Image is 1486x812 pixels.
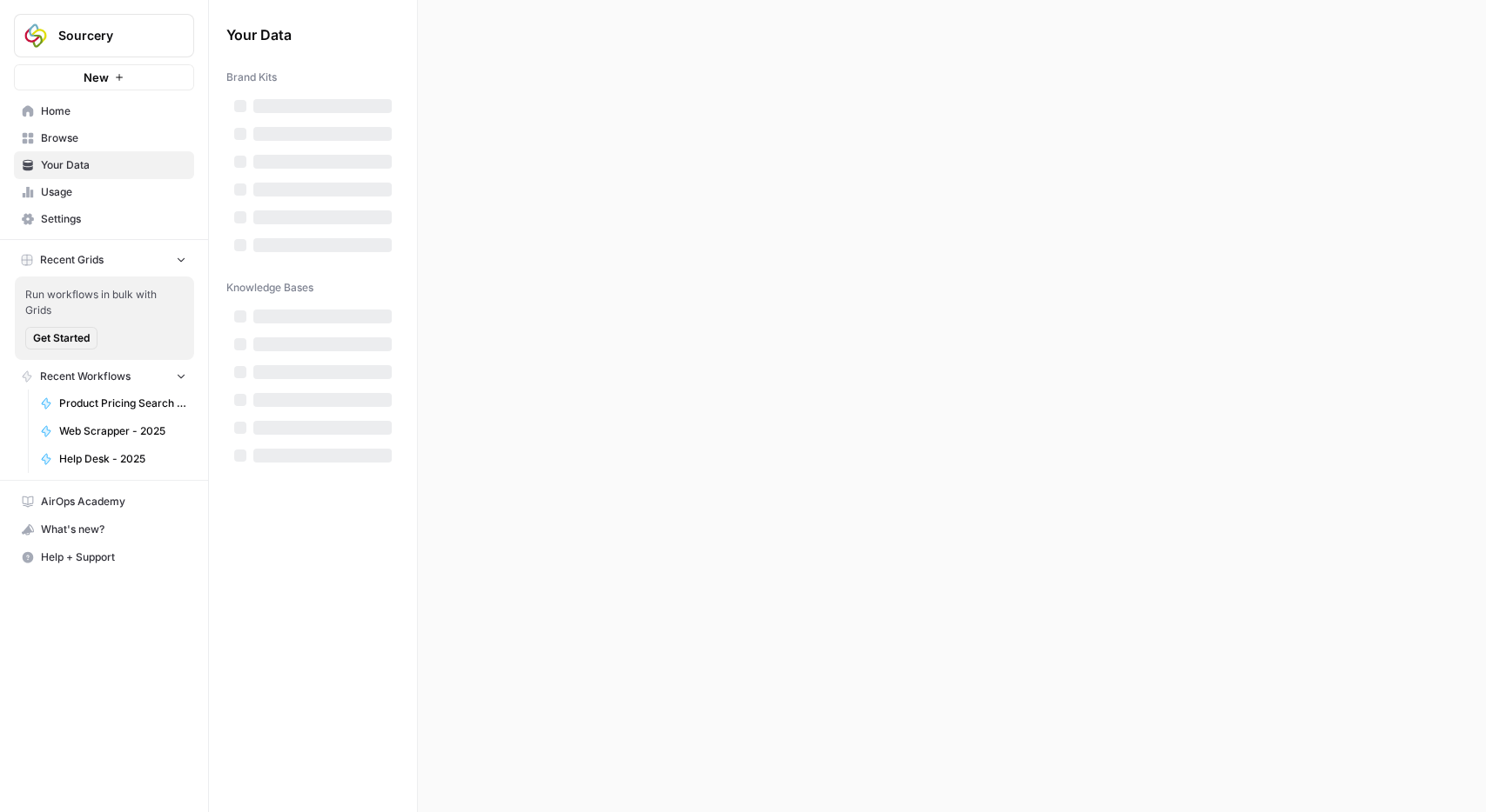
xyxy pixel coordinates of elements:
img: Sourcery Logo [20,20,51,51]
a: Help Desk - 2025 [32,445,194,473]
button: Recent Grids [14,247,194,273]
span: Your Data [41,157,186,173]
a: Product Pricing Search - 2025 [32,389,194,417]
span: Home [41,103,186,119]
button: What's new? [14,516,194,543]
span: Web Scrapper - 2025 [59,423,186,439]
a: Browse [14,124,194,152]
a: Home [14,97,194,125]
button: Recent Workflows [14,363,194,389]
button: Workspace: Sourcery [14,14,194,57]
button: Help + Support [14,543,194,571]
span: Settings [41,211,186,227]
a: Usage [14,178,194,206]
span: Help Desk - 2025 [59,451,186,467]
span: Brand Kits [226,70,277,85]
span: Recent Grids [40,252,104,268]
button: Get Started [25,327,97,349]
span: Your Data [226,24,379,45]
a: AirOps Academy [14,488,194,516]
button: New [14,64,194,90]
a: Web Scrapper - 2025 [32,417,194,445]
span: Run workflows in bulk with Grids [25,287,184,318]
a: Your Data [14,151,194,179]
span: Usage [41,184,186,200]
span: Recent Workflows [40,369,131,384]
span: Sourcery [58,27,164,44]
span: Browse [41,130,186,146]
a: Settings [14,205,194,233]
span: Product Pricing Search - 2025 [59,396,186,411]
div: What's new? [15,516,193,542]
span: Knowledge Bases [226,280,313,296]
span: Get Started [33,330,90,346]
span: Help + Support [41,549,186,565]
span: AirOps Academy [41,494,186,509]
span: New [84,69,109,86]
